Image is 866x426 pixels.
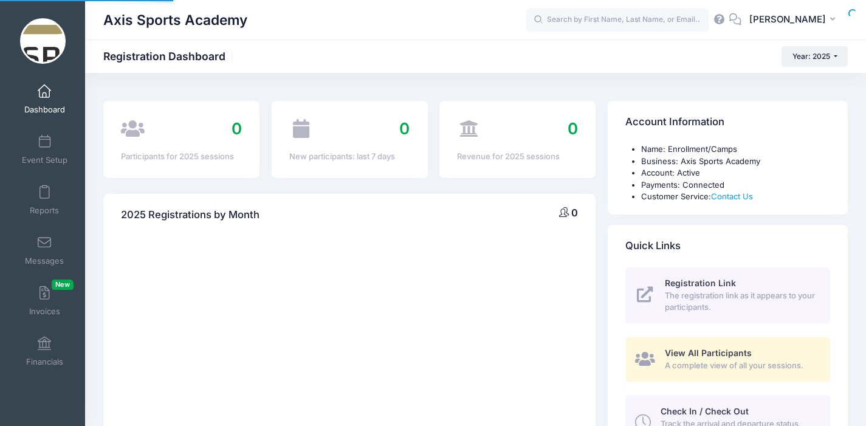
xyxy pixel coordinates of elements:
[749,13,826,26] span: [PERSON_NAME]
[25,256,64,266] span: Messages
[103,6,247,34] h1: Axis Sports Academy
[29,306,60,317] span: Invoices
[457,151,578,163] div: Revenue for 2025 sessions
[625,105,724,140] h4: Account Information
[711,191,753,201] a: Contact Us
[16,280,74,322] a: InvoicesNew
[641,143,830,156] li: Name: Enrollment/Camps
[625,228,681,263] h4: Quick Links
[16,78,74,120] a: Dashboard
[232,119,242,138] span: 0
[24,105,65,115] span: Dashboard
[26,357,63,367] span: Financials
[665,360,816,372] span: A complete view of all your sessions.
[526,8,709,32] input: Search by First Name, Last Name, or Email...
[20,18,66,64] img: Axis Sports Academy
[121,198,259,233] h4: 2025 Registrations by Month
[52,280,74,290] span: New
[16,179,74,221] a: Reports
[641,156,830,168] li: Business: Axis Sports Academy
[568,119,578,138] span: 0
[641,167,830,179] li: Account: Active
[16,330,74,373] a: Financials
[641,179,830,191] li: Payments: Connected
[782,46,848,67] button: Year: 2025
[625,337,830,382] a: View All Participants A complete view of all your sessions.
[16,229,74,272] a: Messages
[665,278,736,288] span: Registration Link
[665,348,752,358] span: View All Participants
[30,205,59,216] span: Reports
[289,151,410,163] div: New participants: last 7 days
[121,151,242,163] div: Participants for 2025 sessions
[16,128,74,171] a: Event Setup
[641,191,830,203] li: Customer Service:
[625,267,830,323] a: Registration Link The registration link as it appears to your participants.
[661,406,749,416] span: Check In / Check Out
[665,290,816,314] span: The registration link as it appears to your participants.
[741,6,848,34] button: [PERSON_NAME]
[399,119,410,138] span: 0
[792,52,830,61] span: Year: 2025
[103,50,236,63] h1: Registration Dashboard
[571,207,578,219] span: 0
[22,155,67,165] span: Event Setup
